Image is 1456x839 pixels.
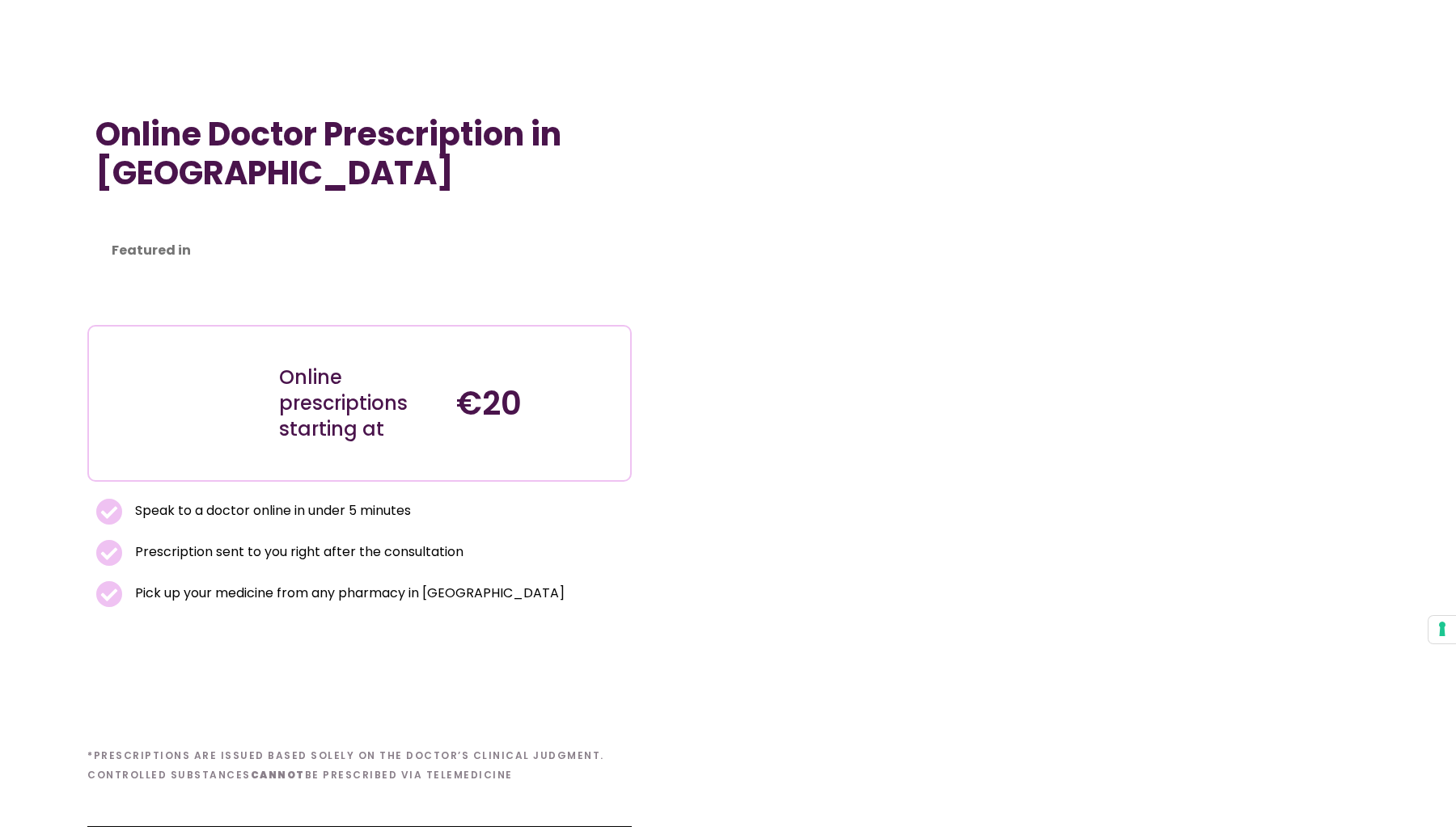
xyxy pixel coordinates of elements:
[131,582,565,605] span: Pick up your medicine from any pharmacy in [GEOGRAPHIC_DATA]
[112,241,191,259] strong: Featured in
[131,500,411,522] span: Speak to a doctor online in under 5 minutes
[456,384,618,423] h4: €20
[95,209,338,228] iframe: Customer reviews powered by Trustpilot
[117,339,247,468] img: Illustration depicting a young woman in a casual outfit, engaged with her smartphone. She has a p...
[131,541,463,563] span: Prescription sent to you right after the consultation
[1428,616,1456,643] button: Your consent preferences for tracking technologies
[87,746,632,785] h6: *Prescriptions are issued based solely on the doctor’s clinical judgment. Controlled substances b...
[95,115,624,192] h1: Online Doctor Prescription in [GEOGRAPHIC_DATA]
[728,112,1369,835] img: Online Doctor in Porto
[95,228,624,247] iframe: Customer reviews powered by Trustpilot
[251,768,305,782] b: cannot
[279,365,441,442] div: Online prescriptions starting at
